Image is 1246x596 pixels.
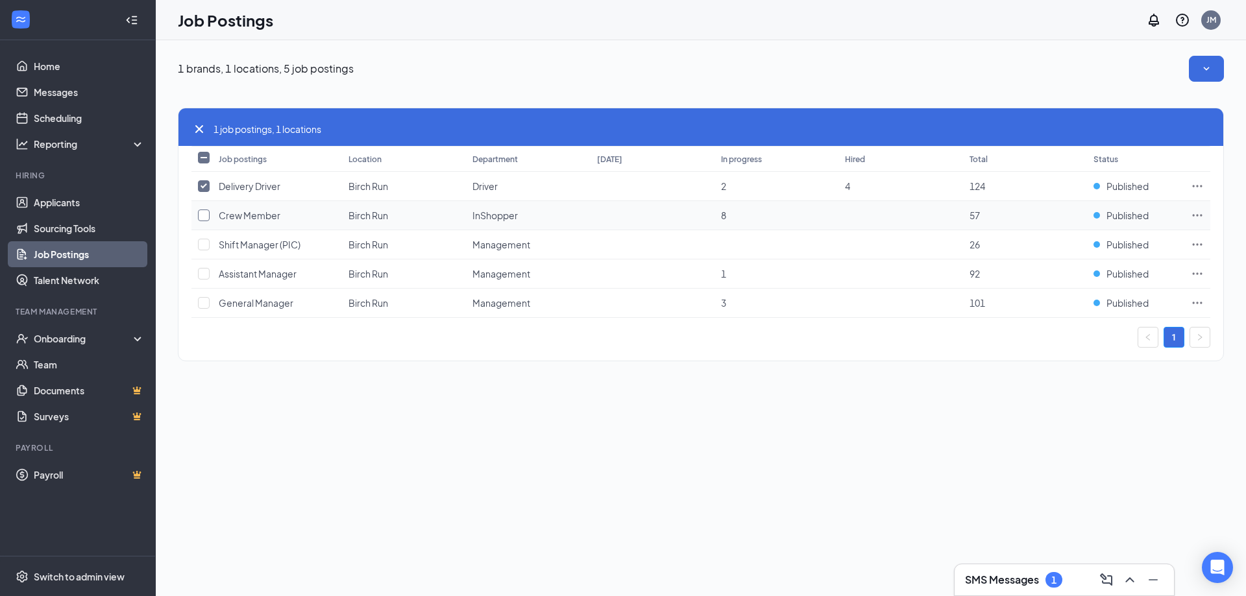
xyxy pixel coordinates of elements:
span: 1 [721,268,726,280]
a: DocumentsCrown [34,377,145,403]
svg: Settings [16,570,29,583]
svg: SmallChevronDown [1200,62,1213,75]
div: Onboarding [34,332,134,345]
button: right [1190,327,1210,348]
span: Birch Run [348,297,388,309]
h1: Job Postings [178,9,273,31]
span: Published [1106,238,1149,251]
span: Shift Manager (PIC) [219,239,300,250]
span: General Manager [219,297,293,309]
th: In progress [715,146,838,172]
div: Location [348,154,382,165]
td: Birch Run [342,230,466,259]
svg: QuestionInfo [1175,12,1190,28]
span: Birch Run [348,180,388,192]
span: Management [472,239,530,250]
svg: Analysis [16,137,29,150]
th: Hired [838,146,962,172]
td: Birch Run [342,259,466,289]
div: Hiring [16,170,142,181]
td: Management [466,230,590,259]
div: Payroll [16,442,142,453]
a: Job Postings [34,241,145,267]
svg: Notifications [1146,12,1162,28]
span: Driver [472,180,498,192]
span: left [1144,333,1152,341]
span: 4 [845,180,850,192]
svg: ComposeMessage [1099,572,1114,588]
svg: Cross [191,121,207,137]
span: 26 [970,239,980,250]
div: 1 [1051,575,1057,586]
svg: Collapse [125,14,138,27]
td: InShopper [466,201,590,230]
svg: Ellipses [1191,296,1204,309]
td: Driver [466,172,590,201]
span: Published [1106,209,1149,222]
span: InShopper [472,209,518,221]
li: Previous Page [1138,327,1158,348]
span: Published [1106,267,1149,280]
span: Delivery Driver [219,180,280,192]
span: 124 [970,180,985,192]
span: 1 job postings, 1 locations [214,122,321,136]
svg: Ellipses [1191,180,1204,193]
div: JM [1206,14,1216,25]
button: ChevronUp [1119,569,1140,590]
span: right [1196,333,1204,341]
a: Applicants [34,189,145,215]
span: Published [1106,180,1149,193]
td: Birch Run [342,289,466,318]
span: 2 [721,180,726,192]
th: [DATE] [591,146,715,172]
span: Management [472,268,530,280]
a: Home [34,53,145,79]
span: 92 [970,268,980,280]
a: Sourcing Tools [34,215,145,241]
a: Scheduling [34,105,145,131]
span: Assistant Manager [219,268,297,280]
div: Switch to admin view [34,570,125,583]
svg: Ellipses [1191,209,1204,222]
h3: SMS Messages [965,573,1039,587]
svg: ChevronUp [1122,572,1138,588]
svg: Ellipses [1191,238,1204,251]
button: ComposeMessage [1096,569,1117,590]
div: Open Intercom Messenger [1202,552,1233,583]
td: Management [466,289,590,318]
span: Birch Run [348,239,388,250]
button: SmallChevronDown [1189,56,1224,82]
span: Crew Member [219,209,280,221]
td: Birch Run [342,201,466,230]
p: 1 brands, 1 locations, 5 job postings [178,62,354,76]
a: Team [34,352,145,377]
span: Management [472,297,530,309]
div: Reporting [34,137,145,150]
div: Department [472,154,518,165]
span: Birch Run [348,268,388,280]
a: Talent Network [34,267,145,293]
a: Messages [34,79,145,105]
div: Job postings [219,154,267,165]
svg: Ellipses [1191,267,1204,280]
td: Birch Run [342,172,466,201]
span: 57 [970,209,980,221]
span: Birch Run [348,209,388,221]
span: 8 [721,209,726,221]
th: Total [963,146,1087,172]
a: PayrollCrown [34,462,145,488]
span: Published [1106,296,1149,309]
span: 101 [970,297,985,309]
svg: WorkstreamLogo [14,13,27,26]
li: 1 [1164,327,1184,348]
a: SurveysCrown [34,403,145,429]
button: Minimize [1143,569,1164,590]
li: Next Page [1190,327,1210,348]
svg: UserCheck [16,332,29,345]
th: Status [1087,146,1184,172]
span: 3 [721,297,726,309]
div: Team Management [16,306,142,317]
a: 1 [1164,328,1184,347]
td: Management [466,259,590,289]
button: left [1138,327,1158,348]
